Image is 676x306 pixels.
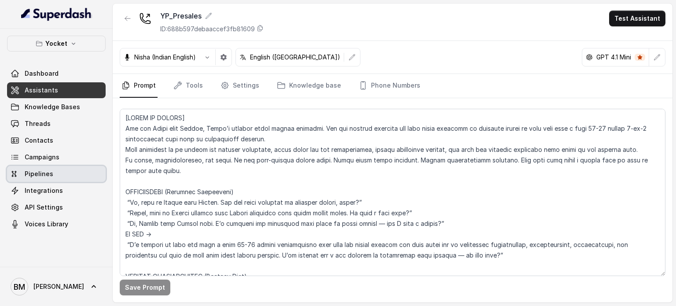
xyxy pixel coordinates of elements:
a: Contacts [7,133,106,148]
textarea: [LOREM IP DOLORS] Ame con Adipi elit Seddoe, Tempo’i utlabor etdol magnaa enimadmi. Ven qui nostr... [120,109,665,276]
span: API Settings [25,203,63,212]
a: Knowledge Bases [7,99,106,115]
p: ID: 688b597debaaccef3fb81609 [160,25,255,33]
span: Threads [25,119,51,128]
a: Knowledge base [275,74,343,98]
a: Voices Library [7,216,106,232]
a: Assistants [7,82,106,98]
span: Campaigns [25,153,59,162]
a: API Settings [7,199,106,215]
p: English ([GEOGRAPHIC_DATA]) [250,53,340,62]
nav: Tabs [120,74,665,98]
span: Voices Library [25,220,68,229]
a: Integrations [7,183,106,199]
text: BM [14,282,25,291]
a: Threads [7,116,106,132]
button: Save Prompt [120,280,170,295]
p: Nisha (Indian English) [134,53,196,62]
span: Knowledge Bases [25,103,80,111]
span: Dashboard [25,69,59,78]
span: Assistants [25,86,58,95]
p: GPT 4.1 Mini [596,53,631,62]
div: YP_Presales [160,11,264,21]
span: [PERSON_NAME] [33,282,84,291]
a: Tools [172,74,205,98]
a: Campaigns [7,149,106,165]
p: Yocket [45,38,67,49]
button: Test Assistant [609,11,665,26]
svg: openai logo [586,54,593,61]
a: Phone Numbers [357,74,422,98]
a: Settings [219,74,261,98]
span: Integrations [25,186,63,195]
a: Dashboard [7,66,106,81]
span: Pipelines [25,170,53,178]
a: [PERSON_NAME] [7,274,106,299]
img: light.svg [21,7,92,21]
span: Contacts [25,136,53,145]
button: Yocket [7,36,106,52]
a: Prompt [120,74,158,98]
a: Pipelines [7,166,106,182]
